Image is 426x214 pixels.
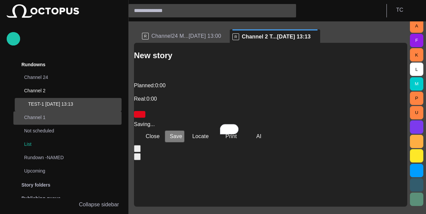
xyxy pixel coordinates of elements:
[11,138,122,151] div: List
[134,130,162,142] button: Close
[142,33,149,39] p: R
[410,77,423,91] button: M
[24,87,108,94] p: Channel 2
[24,154,108,161] p: Rundown -NAMED
[24,127,108,134] p: Not scheduled
[214,130,248,142] button: Print
[7,198,122,211] button: Collapse sidebar
[134,95,407,103] p: Real: 0:00
[410,48,423,62] button: K
[139,29,230,43] div: RChannel24 M...[DATE] 13:00
[410,92,423,105] button: P
[21,182,50,188] p: Story folders
[7,192,122,205] div: Publishing queue
[232,33,239,40] p: R
[396,6,403,14] p: T C
[21,195,61,202] p: Publishing queue
[24,168,108,174] p: Upcoming
[21,61,46,68] p: Rundowns
[165,130,185,142] button: Save
[410,106,423,119] button: U
[410,63,423,76] button: L
[151,33,221,39] span: Channel24 M...[DATE] 13:00
[134,82,407,90] p: Planned: 0:00
[410,34,423,47] button: F
[7,4,79,18] img: Octopus News Room
[187,130,211,142] button: Locate
[230,29,320,43] div: RChannel 2 T...[DATE] 13:13
[24,74,108,81] p: Channel 24
[242,33,311,40] span: Channel 2 T...[DATE] 13:13
[79,201,119,209] p: Collapse sidebar
[15,98,122,111] div: TEST-1 [DATE] 13:13
[24,114,108,121] p: Channel 1
[28,101,122,107] p: TEST-1 [DATE] 13:13
[251,130,264,142] button: AI
[24,141,122,147] p: List
[410,19,423,33] button: A
[391,4,422,16] button: TC
[134,49,407,62] h2: New story
[134,121,155,127] span: Saving...
[7,58,122,198] ul: main menu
